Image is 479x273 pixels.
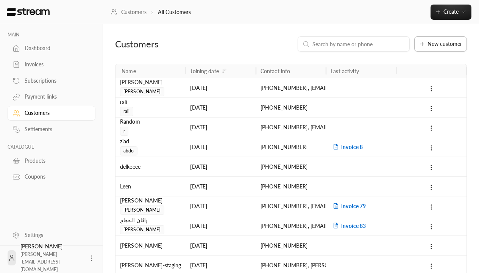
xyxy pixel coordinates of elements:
[120,118,181,126] div: Random
[25,157,86,165] div: Products
[8,73,95,88] a: Subscriptions
[190,177,251,196] div: [DATE]
[25,231,86,239] div: Settings
[190,196,251,216] div: [DATE]
[8,89,95,104] a: Payment links
[190,157,251,176] div: [DATE]
[25,44,86,52] div: Dashboard
[25,93,86,100] div: Payment links
[122,68,136,74] div: Name
[120,107,133,116] span: rali
[190,98,251,117] div: [DATE]
[20,251,60,272] span: [PERSON_NAME][EMAIL_ADDRESS][DOMAIN_NAME]
[111,8,147,16] a: Customers
[111,8,191,16] nav: breadcrumb
[120,127,128,136] span: r
[120,146,137,155] span: abdo
[158,8,191,16] p: All Customers
[8,153,95,168] a: Products
[25,173,86,180] div: Coupons
[120,225,164,234] span: [PERSON_NAME]
[120,157,181,176] div: delkeeee
[120,236,181,255] div: [PERSON_NAME]
[8,32,95,38] p: MAIN
[261,157,321,176] div: [PHONE_NUMBER]
[190,68,218,74] div: Joining date
[120,87,164,96] span: [PERSON_NAME]
[261,177,321,196] div: [PHONE_NUMBER]
[190,118,251,137] div: [DATE]
[8,169,95,184] a: Coupons
[8,144,95,150] p: CATALOGUE
[261,216,321,235] div: [PHONE_NUMBER] , [EMAIL_ADDRESS][DOMAIN_NAME]
[25,126,86,133] div: Settlements
[115,38,228,50] div: Customers
[190,78,251,97] div: [DATE]
[428,41,462,47] span: New customer
[25,61,86,68] div: Invoices
[261,236,321,255] div: [PHONE_NUMBER]
[220,66,229,75] button: Sort
[414,36,467,52] button: New customer
[8,122,95,137] a: Settlements
[120,98,181,106] div: rali
[331,223,366,229] span: Invoice 83
[8,57,95,72] a: Invoices
[120,137,181,146] div: ziad
[120,177,181,196] div: Leen
[120,216,181,224] div: راكان الحجاج
[261,137,321,157] div: [PHONE_NUMBER]
[6,8,50,16] img: Logo
[261,68,290,74] div: Contact info
[120,78,181,86] div: [PERSON_NAME]
[443,8,459,15] span: Create
[312,40,405,48] input: Search by name or phone
[120,206,164,215] span: [PERSON_NAME]
[120,196,181,205] div: [PERSON_NAME]
[331,203,366,209] span: Invoice 79
[25,109,86,117] div: Customers
[190,216,251,235] div: [DATE]
[331,68,359,74] div: Last activity
[431,5,471,20] button: Create
[20,243,83,273] div: [PERSON_NAME]
[261,98,321,117] div: [PHONE_NUMBER]
[8,106,95,121] a: Customers
[190,137,251,157] div: [DATE]
[331,144,363,150] span: Invoice 8
[261,78,321,97] div: [PHONE_NUMBER] , [EMAIL_ADDRESS][DOMAIN_NAME]
[261,196,321,216] div: [PHONE_NUMBER] , [EMAIL_ADDRESS][DOMAIN_NAME]
[261,118,321,137] div: [PHONE_NUMBER] , [EMAIL_ADDRESS][DOMAIN_NAME]
[8,227,95,242] a: Settings
[8,41,95,56] a: Dashboard
[25,77,86,85] div: Subscriptions
[190,236,251,255] div: [DATE]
